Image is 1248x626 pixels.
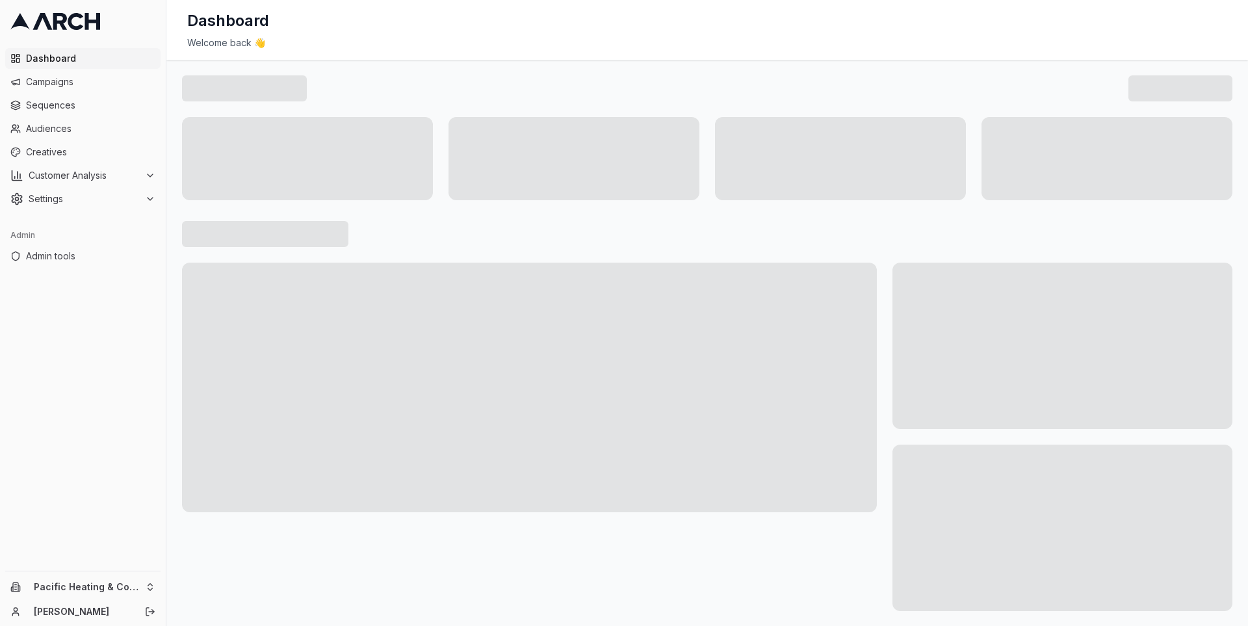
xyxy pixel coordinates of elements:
span: Admin tools [26,250,155,263]
div: Welcome back 👋 [187,36,1227,49]
span: Audiences [26,122,155,135]
button: Pacific Heating & Cooling [5,577,161,597]
a: Dashboard [5,48,161,69]
span: Customer Analysis [29,169,140,182]
a: Campaigns [5,72,161,92]
a: Sequences [5,95,161,116]
span: Pacific Heating & Cooling [34,581,140,593]
span: Sequences [26,99,155,112]
span: Creatives [26,146,155,159]
a: Creatives [5,142,161,163]
span: Settings [29,192,140,205]
a: [PERSON_NAME] [34,605,131,618]
button: Customer Analysis [5,165,161,186]
a: Audiences [5,118,161,139]
span: Campaigns [26,75,155,88]
a: Admin tools [5,246,161,267]
span: Dashboard [26,52,155,65]
h1: Dashboard [187,10,269,31]
button: Log out [141,603,159,621]
div: Admin [5,225,161,246]
button: Settings [5,189,161,209]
